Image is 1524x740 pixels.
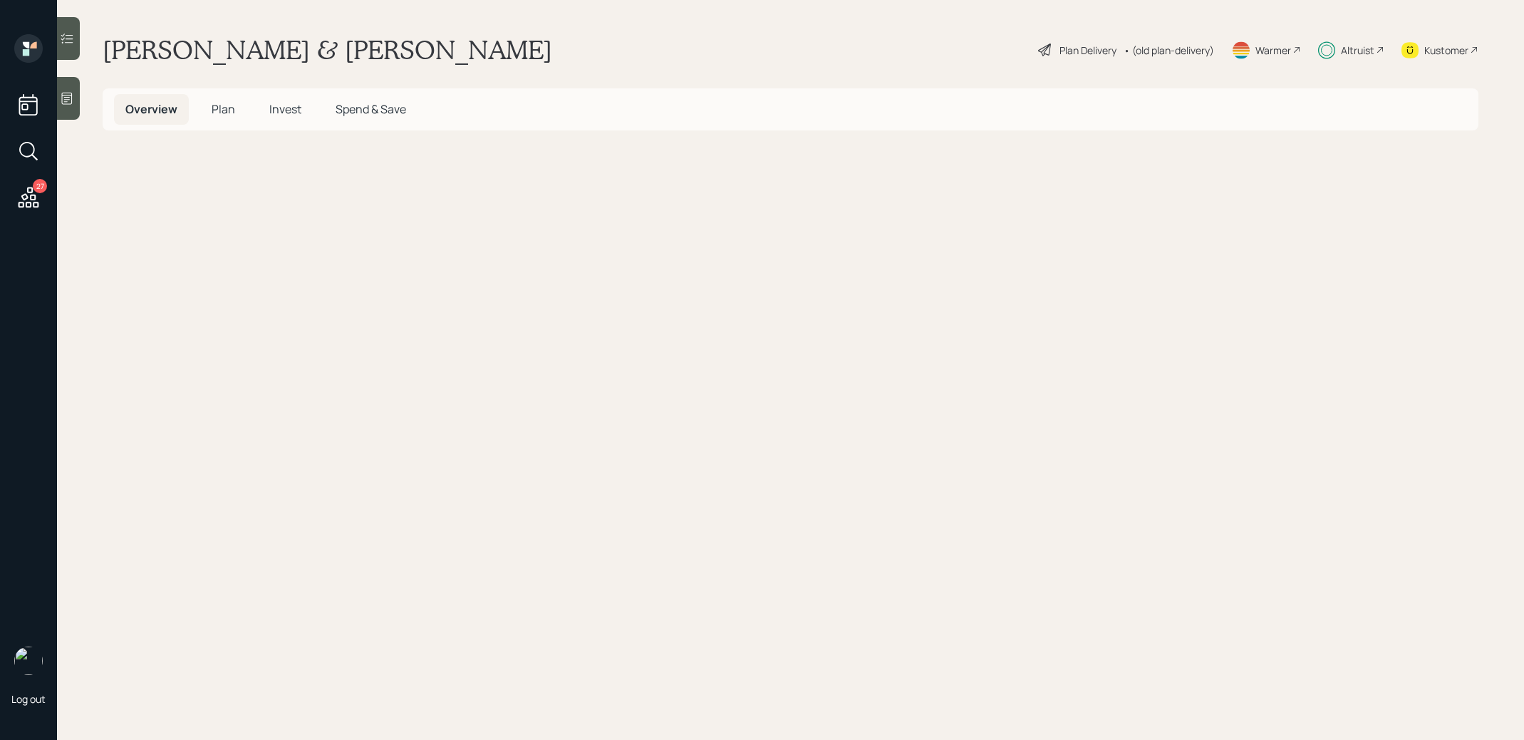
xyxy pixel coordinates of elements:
[1124,43,1214,58] div: • (old plan-delivery)
[125,101,177,117] span: Overview
[14,647,43,675] img: treva-nostdahl-headshot.png
[212,101,235,117] span: Plan
[1424,43,1468,58] div: Kustomer
[1059,43,1116,58] div: Plan Delivery
[1341,43,1374,58] div: Altruist
[1255,43,1291,58] div: Warmer
[269,101,301,117] span: Invest
[103,34,552,66] h1: [PERSON_NAME] & [PERSON_NAME]
[336,101,406,117] span: Spend & Save
[33,179,47,193] div: 27
[11,692,46,706] div: Log out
